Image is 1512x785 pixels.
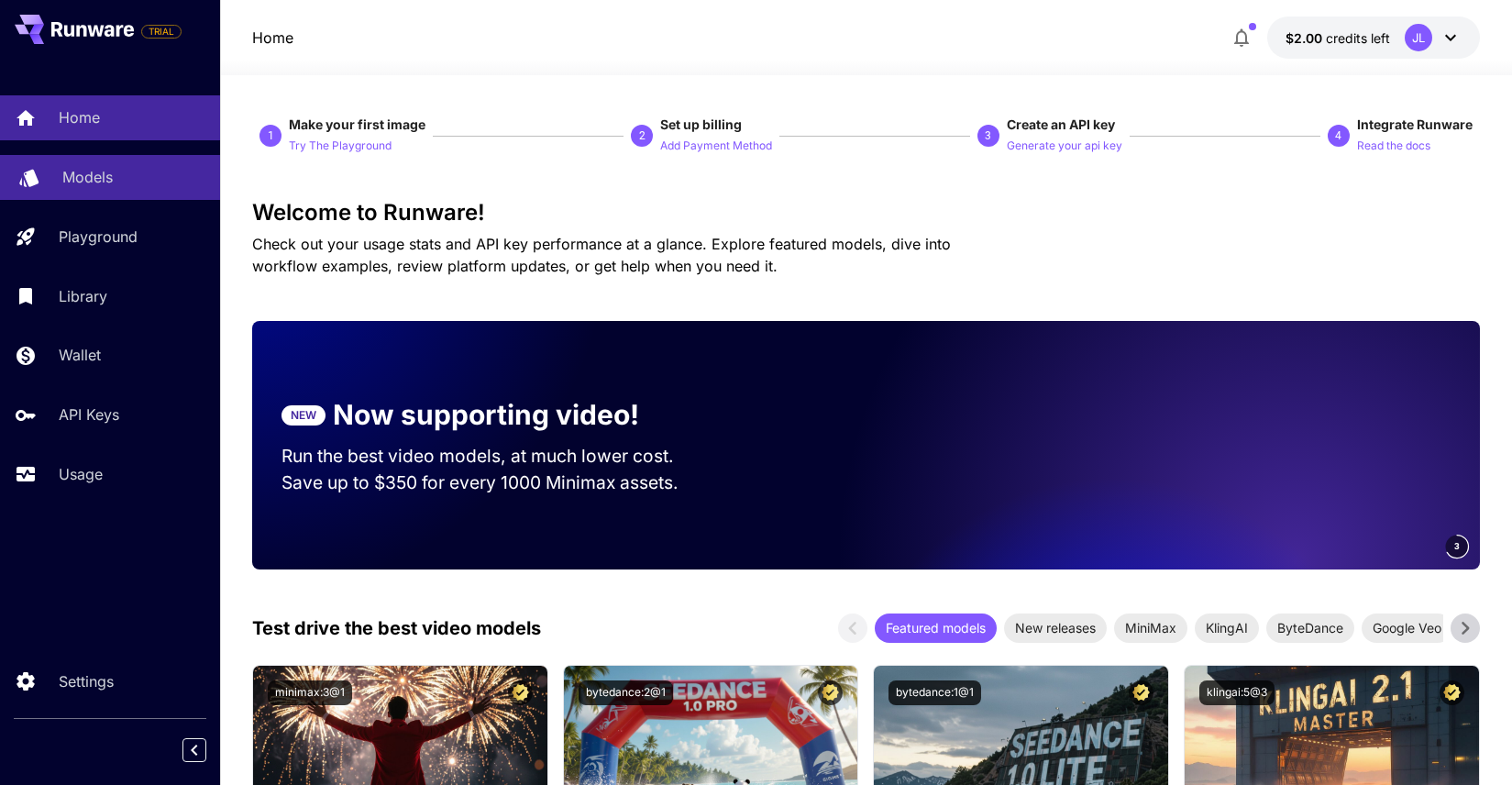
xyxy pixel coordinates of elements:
[985,127,991,144] p: 3
[888,680,981,705] button: bytedance:1@1
[579,680,673,705] button: bytedance:2@1
[281,443,709,470] p: Run the best video models, at much lower cost.
[268,680,352,705] button: minimax:3@1
[1007,134,1122,156] button: Generate your api key
[289,138,392,155] p: Try The Playground
[59,106,100,128] p: Home
[333,394,639,436] p: Now supporting video!
[1114,614,1187,643] div: MiniMax
[1454,539,1460,553] span: 3
[660,138,772,155] p: Add Payment Method
[508,680,533,705] button: Certified Model – Vetted for best performance and includes a commercial license.
[1129,680,1153,705] button: Certified Model – Vetted for best performance and includes a commercial license.
[62,166,113,188] p: Models
[1405,24,1432,51] div: JL
[1286,30,1326,46] span: $2.00
[1440,680,1464,705] button: Certified Model – Vetted for best performance and includes a commercial license.
[252,200,1480,226] h3: Welcome to Runware!
[268,127,274,144] p: 1
[252,614,541,642] p: Test drive the best video models
[196,734,220,767] div: Collapse sidebar
[59,226,138,248] p: Playground
[1266,618,1354,637] span: ByteDance
[59,463,103,485] p: Usage
[1195,614,1259,643] div: KlingAI
[1004,618,1107,637] span: New releases
[252,27,293,49] a: Home
[1195,618,1259,637] span: KlingAI
[59,344,101,366] p: Wallet
[141,20,182,42] span: Add your payment card to enable full platform functionality.
[875,618,997,637] span: Featured models
[1326,30,1390,46] span: credits left
[182,738,206,762] button: Collapse sidebar
[1357,116,1473,132] span: Integrate Runware
[59,670,114,692] p: Settings
[59,404,119,426] p: API Keys
[1004,614,1107,643] div: New releases
[1267,17,1480,59] button: $2.00JL
[818,680,843,705] button: Certified Model – Vetted for best performance and includes a commercial license.
[1357,138,1430,155] p: Read the docs
[660,116,742,132] span: Set up billing
[291,407,316,424] p: NEW
[142,25,181,39] span: TRIAL
[252,235,951,275] span: Check out your usage stats and API key performance at a glance. Explore featured models, dive int...
[1420,697,1512,785] iframe: Chat Widget
[875,614,997,643] div: Featured models
[289,134,392,156] button: Try The Playground
[1335,127,1341,144] p: 4
[1114,618,1187,637] span: MiniMax
[252,27,293,49] nav: breadcrumb
[1362,618,1452,637] span: Google Veo
[289,116,425,132] span: Make your first image
[1357,134,1430,156] button: Read the docs
[639,127,646,144] p: 2
[1362,614,1452,643] div: Google Veo
[1286,28,1390,48] div: $2.00
[660,134,772,156] button: Add Payment Method
[1199,680,1275,705] button: klingai:5@3
[281,470,709,496] p: Save up to $350 for every 1000 Minimax assets.
[1266,614,1354,643] div: ByteDance
[1007,138,1122,155] p: Generate your api key
[1007,116,1115,132] span: Create an API key
[59,285,107,307] p: Library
